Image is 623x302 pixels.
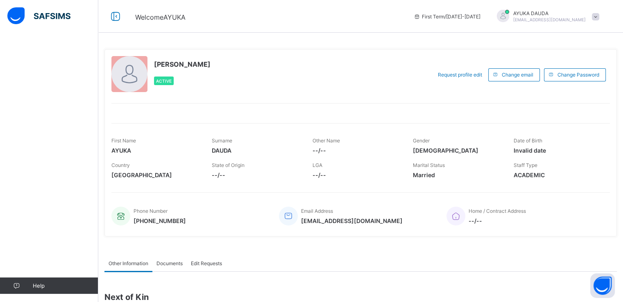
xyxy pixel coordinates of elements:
[313,147,401,154] span: --/--
[313,162,322,168] span: LGA
[301,217,403,224] span: [EMAIL_ADDRESS][DOMAIN_NAME]
[469,208,526,214] span: Home / Contract Address
[191,260,222,266] span: Edit Requests
[212,147,300,154] span: DAUDA
[111,147,199,154] span: AYUKA
[514,147,602,154] span: Invalid date
[514,162,537,168] span: Staff Type
[111,171,199,178] span: [GEOGRAPHIC_DATA]
[212,171,300,178] span: --/--
[438,72,482,78] span: Request profile edit
[502,72,533,78] span: Change email
[413,147,501,154] span: [DEMOGRAPHIC_DATA]
[513,10,586,16] span: AYUKA DAUDA
[514,171,602,178] span: ACADEMIC
[212,162,245,168] span: State of Origin
[111,162,130,168] span: Country
[301,208,333,214] span: Email Address
[489,10,603,23] div: AYUKADAUDA
[156,260,183,266] span: Documents
[7,7,70,25] img: safsims
[111,137,136,144] span: First Name
[413,171,501,178] span: Married
[557,72,599,78] span: Change Password
[414,14,480,20] span: session/term information
[154,60,211,68] span: [PERSON_NAME]
[135,13,186,21] span: Welcome AYUKA
[413,137,430,144] span: Gender
[469,217,526,224] span: --/--
[413,162,445,168] span: Marital Status
[156,79,172,83] span: Active
[313,171,401,178] span: --/--
[134,208,168,214] span: Phone Number
[104,292,617,302] span: Next of Kin
[590,273,615,298] button: Open asap
[313,137,340,144] span: Other Name
[33,282,98,289] span: Help
[109,260,148,266] span: Other Information
[212,137,232,144] span: Surname
[134,217,186,224] span: [PHONE_NUMBER]
[514,137,542,144] span: Date of Birth
[513,17,586,22] span: [EMAIL_ADDRESS][DOMAIN_NAME]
